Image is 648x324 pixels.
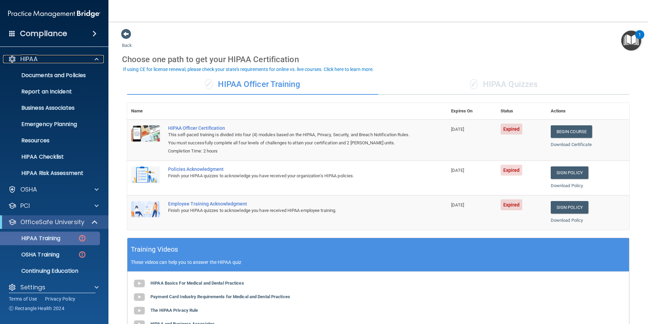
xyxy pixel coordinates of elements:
img: PMB logo [8,7,100,21]
p: HIPAA [20,55,38,63]
img: danger-circle.6113f641.png [78,234,86,242]
a: PCI [8,202,99,210]
div: Employee Training Acknowledgment [168,201,413,206]
p: Resources [4,137,97,144]
p: Settings [20,283,45,291]
p: OfficeSafe University [20,218,84,226]
p: Documents and Policies [4,72,97,79]
p: HIPAA Risk Assessment [4,170,97,177]
span: Expired [501,199,523,210]
a: Settings [8,283,99,291]
th: Expires On [447,103,496,120]
span: ✓ [205,79,212,89]
h5: Training Videos [131,244,178,255]
a: Download Policy [551,218,583,223]
p: HIPAA Training [4,235,60,242]
div: Choose one path to get your HIPAA Certification [122,50,634,69]
th: Status [497,103,547,120]
span: [DATE] [451,202,464,208]
a: OfficeSafe University [8,218,98,226]
div: HIPAA Quizzes [378,74,629,95]
p: PCI [20,202,30,210]
a: Begin Course [551,125,592,138]
div: Finish your HIPAA quizzes to acknowledge you have received HIPAA employee training. [168,206,413,215]
img: gray_youtube_icon.38fcd6cc.png [133,304,146,318]
th: Name [127,103,164,120]
div: Policies Acknowledgment [168,166,413,172]
th: Actions [547,103,629,120]
a: HIPAA Officer Certification [168,125,413,131]
img: gray_youtube_icon.38fcd6cc.png [133,277,146,290]
p: HIPAA Checklist [4,154,97,160]
a: Terms of Use [9,295,37,302]
h4: Compliance [20,29,67,38]
p: OSHA [20,185,37,194]
img: danger-circle.6113f641.png [78,250,86,259]
a: Privacy Policy [45,295,76,302]
div: If using CE for license renewal, please check your state's requirements for online vs. live cours... [123,67,374,72]
p: These videos can help you to answer the HIPAA quiz [131,259,626,265]
b: HIPAA Basics For Medical and Dental Practices [150,281,244,286]
button: If using CE for license renewal, please check your state's requirements for online vs. live cours... [122,66,375,73]
span: Expired [501,124,523,134]
a: Sign Policy [551,201,588,214]
a: Sign Policy [551,166,588,179]
a: HIPAA [8,55,99,63]
a: Back [122,35,132,48]
p: Continuing Education [4,268,97,274]
b: The HIPAA Privacy Rule [150,308,198,313]
span: Ⓒ Rectangle Health 2024 [9,305,64,312]
div: Finish your HIPAA quizzes to acknowledge you have received your organization’s HIPAA policies. [168,172,413,180]
div: This self-paced training is divided into four (4) modules based on the HIPAA, Privacy, Security, ... [168,131,413,147]
div: HIPAA Officer Training [127,74,378,95]
img: gray_youtube_icon.38fcd6cc.png [133,290,146,304]
p: Emergency Planning [4,121,97,128]
span: [DATE] [451,127,464,132]
span: [DATE] [451,168,464,173]
a: Download Certificate [551,142,592,147]
a: Download Policy [551,183,583,188]
p: Report an Incident [4,88,97,95]
span: ✓ [470,79,478,89]
div: 1 [639,35,641,43]
div: Completion Time: 2 hours [168,147,413,155]
button: Open Resource Center, 1 new notification [621,31,641,51]
b: Payment Card Industry Requirements for Medical and Dental Practices [150,294,290,299]
p: OSHA Training [4,251,59,258]
p: Business Associates [4,105,97,111]
span: Expired [501,165,523,176]
iframe: Drift Widget Chat Controller [531,276,640,303]
a: OSHA [8,185,99,194]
